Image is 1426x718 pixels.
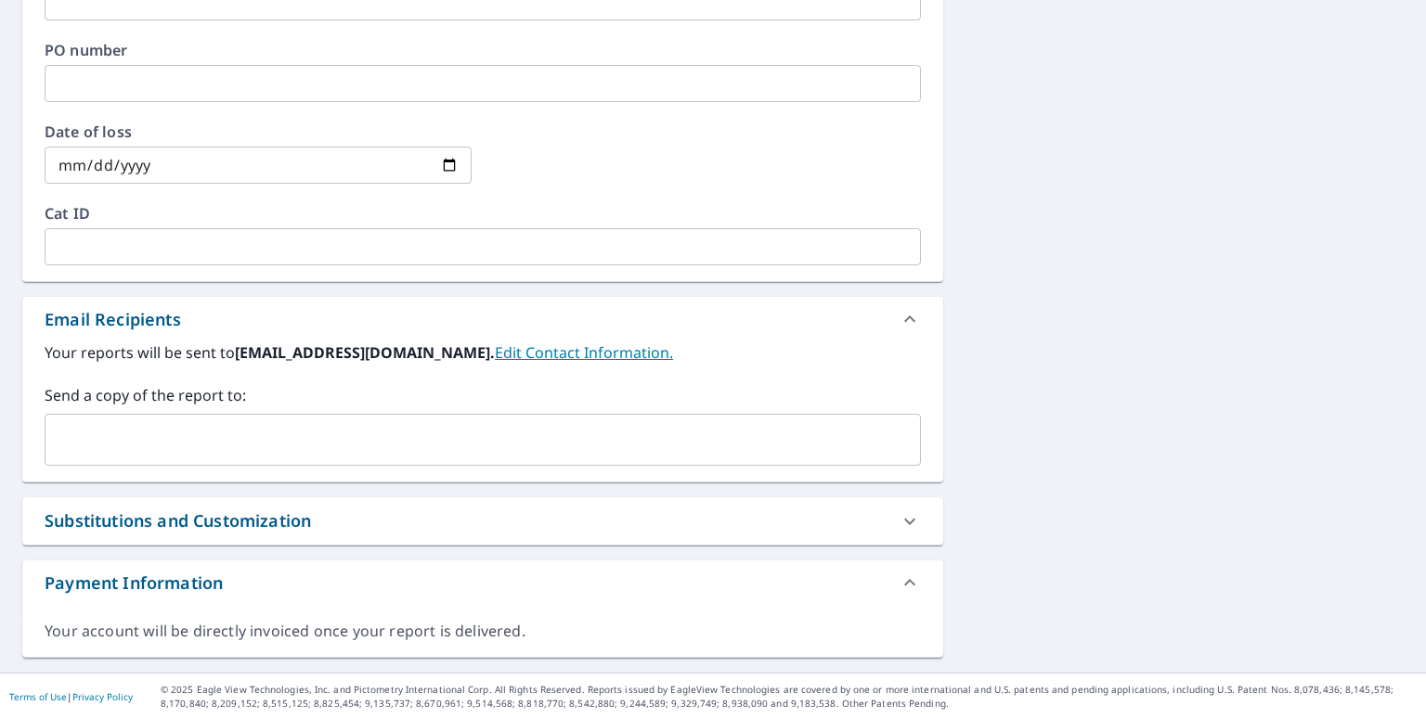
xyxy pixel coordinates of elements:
div: Substitutions and Customization [45,508,311,533]
a: Terms of Use [9,690,67,703]
label: Your reports will be sent to [45,341,921,364]
label: Send a copy of the report to: [45,384,921,406]
div: Substitutions and Customization [22,497,943,545]
div: Email Recipients [22,297,943,341]
div: Email Recipients [45,307,181,332]
a: Privacy Policy [72,690,133,703]
label: Cat ID [45,206,921,221]
label: Date of loss [45,124,472,139]
div: Payment Information [45,571,223,596]
a: EditContactInfo [495,342,673,363]
div: Your account will be directly invoiced once your report is delivered. [45,621,921,642]
div: Payment Information [22,560,943,605]
p: © 2025 Eagle View Technologies, Inc. and Pictometry International Corp. All Rights Reserved. Repo... [161,683,1417,711]
p: | [9,691,133,702]
b: [EMAIL_ADDRESS][DOMAIN_NAME]. [235,342,495,363]
label: PO number [45,43,921,58]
